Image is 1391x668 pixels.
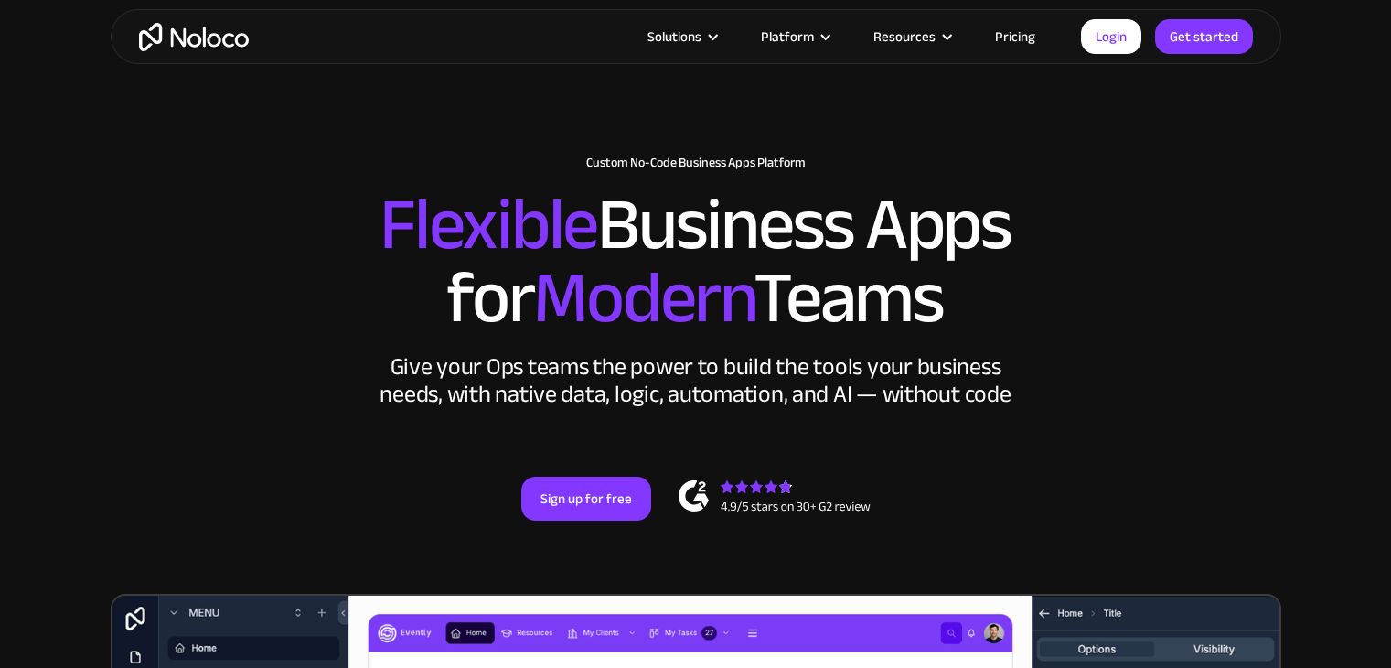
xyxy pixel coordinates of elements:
[139,23,249,51] a: home
[625,25,738,48] div: Solutions
[738,25,851,48] div: Platform
[376,353,1016,408] div: Give your Ops teams the power to build the tools your business needs, with native data, logic, au...
[533,230,754,366] span: Modern
[851,25,972,48] div: Resources
[873,25,936,48] div: Resources
[1081,19,1141,54] a: Login
[521,477,651,521] a: Sign up for free
[1155,19,1253,54] a: Get started
[380,156,597,293] span: Flexible
[647,25,701,48] div: Solutions
[129,156,1263,170] h1: Custom No-Code Business Apps Platform
[129,189,1263,335] h2: Business Apps for Teams
[761,25,814,48] div: Platform
[972,25,1058,48] a: Pricing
